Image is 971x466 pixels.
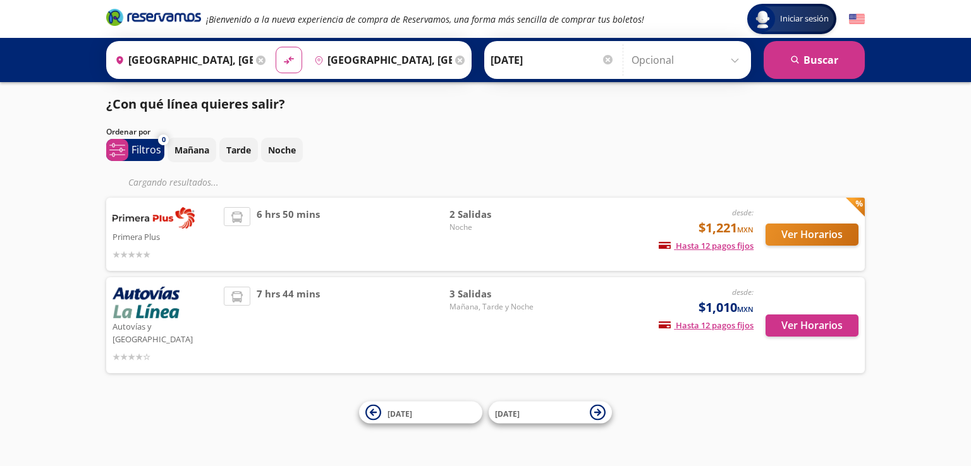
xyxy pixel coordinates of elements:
[106,95,285,114] p: ¿Con qué línea quieres salir?
[489,402,612,424] button: [DATE]
[699,298,754,317] span: $1,010
[268,143,296,157] p: Noche
[113,287,180,318] img: Autovías y La Línea
[106,126,150,138] p: Ordenar por
[174,143,209,157] p: Mañana
[659,240,754,251] span: Hasta 12 pagos fijos
[737,225,754,234] small: MXN
[226,143,251,157] p: Tarde
[206,13,644,25] em: ¡Bienvenido a la nueva experiencia de compra de Reservamos, una forma más sencilla de comprar tus...
[632,44,745,76] input: Opcional
[131,142,161,157] p: Filtros
[162,134,166,145] span: 0
[113,229,217,244] p: Primera Plus
[495,408,520,419] span: [DATE]
[775,13,834,25] span: Iniciar sesión
[113,207,195,229] img: Primera Plus
[491,44,614,76] input: Elegir Fecha
[449,222,538,233] span: Noche
[257,207,320,261] span: 6 hrs 50 mins
[449,301,538,313] span: Mañana, Tarde y Noche
[113,318,217,345] p: Autovías y [GEOGRAPHIC_DATA]
[309,44,452,76] input: Buscar Destino
[449,287,538,301] span: 3 Salidas
[359,402,482,424] button: [DATE]
[388,408,412,419] span: [DATE]
[106,8,201,30] a: Brand Logo
[261,138,303,162] button: Noche
[110,44,253,76] input: Buscar Origen
[699,218,754,237] span: $1,221
[737,304,754,314] small: MXN
[849,11,865,27] button: English
[106,8,201,27] i: Brand Logo
[732,287,754,297] em: desde:
[659,320,754,331] span: Hasta 12 pagos fijos
[766,224,858,246] button: Ver Horarios
[766,314,858,337] button: Ver Horarios
[128,176,219,188] em: Cargando resultados ...
[764,41,865,79] button: Buscar
[449,207,538,222] span: 2 Salidas
[106,139,164,161] button: 0Filtros
[257,287,320,364] span: 7 hrs 44 mins
[219,138,258,162] button: Tarde
[168,138,216,162] button: Mañana
[732,207,754,218] em: desde:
